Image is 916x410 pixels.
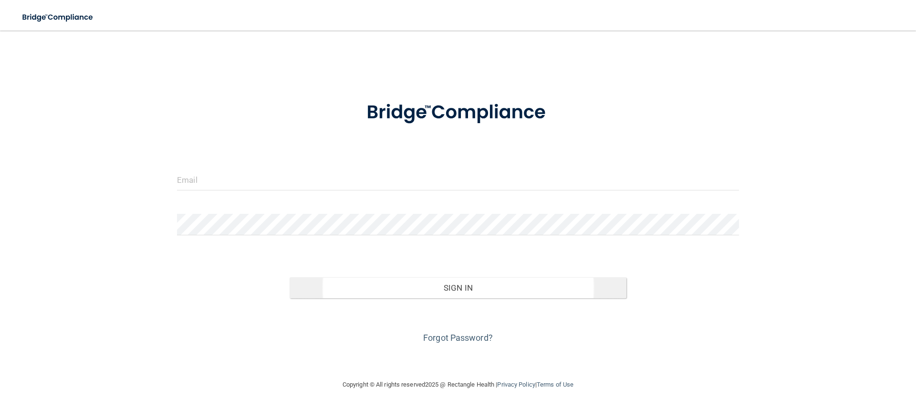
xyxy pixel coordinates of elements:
[423,333,493,343] a: Forgot Password?
[14,8,102,27] img: bridge_compliance_login_screen.278c3ca4.svg
[290,277,627,298] button: Sign In
[177,169,739,190] input: Email
[284,369,632,400] div: Copyright © All rights reserved 2025 @ Rectangle Health | |
[347,88,569,137] img: bridge_compliance_login_screen.278c3ca4.svg
[537,381,573,388] a: Terms of Use
[497,381,535,388] a: Privacy Policy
